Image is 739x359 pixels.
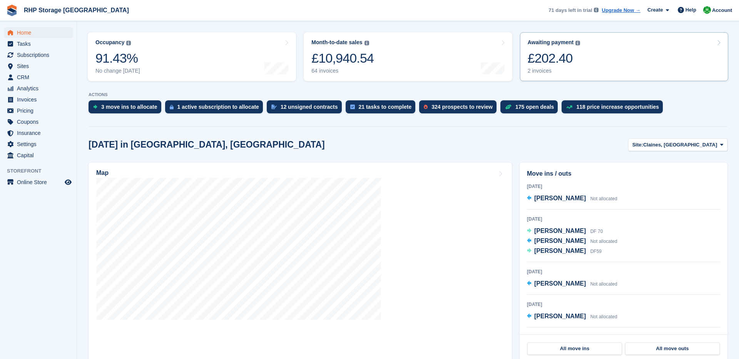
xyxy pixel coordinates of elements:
a: Preview store [64,178,73,187]
a: 1 active subscription to allocate [165,100,267,117]
a: menu [4,128,73,138]
a: All move outs [625,342,720,355]
img: deal-1b604bf984904fb50ccaf53a9ad4b4a5d6e5aea283cecdc64d6e3604feb123c2.svg [505,104,512,110]
h2: Move ins / outs [527,169,720,178]
button: Site: Claines, [GEOGRAPHIC_DATA] [628,138,727,151]
a: menu [4,94,73,105]
img: icon-info-grey-7440780725fd019a000dd9b08b2336e03edf1995a4989e88bcd33f0948082b44.svg [594,8,599,12]
img: task-75834270c22a3079a89374b754ae025e5fb1db73e45f91037f5363f120a921f8.svg [350,105,355,109]
span: Analytics [17,83,63,94]
div: 64 invoices [311,68,374,74]
a: menu [4,38,73,49]
span: [PERSON_NAME] [534,313,586,319]
a: menu [4,27,73,38]
div: 91.43% [95,50,140,66]
a: Upgrade Now → [602,7,640,14]
span: Home [17,27,63,38]
div: Occupancy [95,39,124,46]
a: menu [4,116,73,127]
a: [PERSON_NAME] Not allocated [527,236,617,246]
div: 2 invoices [528,68,580,74]
img: price_increase_opportunities-93ffe204e8149a01c8c9dc8f82e8f89637d9d84a8eef4429ea346261dce0b2c0.svg [566,105,572,109]
span: CRM [17,72,63,83]
div: 12 unsigned contracts [281,104,338,110]
a: [PERSON_NAME] Not allocated [527,279,617,289]
a: Awaiting payment £202.40 2 invoices [520,32,728,81]
a: menu [4,150,73,161]
img: contract_signature_icon-13c848040528278c33f63329250d36e43548de30e8caae1d1a13099fd9432cc5.svg [271,105,277,109]
div: 3 move ins to allocate [101,104,157,110]
img: icon-info-grey-7440780725fd019a000dd9b08b2336e03edf1995a4989e88bcd33f0948082b44.svg [126,41,131,45]
span: Subscriptions [17,50,63,60]
p: ACTIONS [89,92,727,97]
a: menu [4,177,73,188]
span: [PERSON_NAME] [534,195,586,201]
div: 175 open deals [515,104,554,110]
img: stora-icon-8386f47178a22dfd0bd8f6a31ec36ba5ce8667c1dd55bd0f319d3a0aa187defe.svg [6,5,18,16]
a: menu [4,105,73,116]
span: Pricing [17,105,63,116]
a: menu [4,83,73,94]
span: Invoices [17,94,63,105]
a: 12 unsigned contracts [267,100,346,117]
span: Not allocated [590,314,617,319]
span: [PERSON_NAME] [534,248,586,254]
span: DF59 [590,249,602,254]
span: Online Store [17,177,63,188]
div: Month-to-date sales [311,39,362,46]
span: [PERSON_NAME] [534,238,586,244]
a: menu [4,139,73,150]
span: Settings [17,139,63,150]
div: 1 active subscription to allocate [177,104,259,110]
span: [PERSON_NAME] [534,280,586,287]
a: 3 move ins to allocate [89,100,165,117]
div: Awaiting payment [528,39,574,46]
div: [DATE] [527,268,720,275]
a: [PERSON_NAME] DF59 [527,246,602,256]
div: £202.40 [528,50,580,66]
div: 324 prospects to review [431,104,493,110]
img: icon-info-grey-7440780725fd019a000dd9b08b2336e03edf1995a4989e88bcd33f0948082b44.svg [575,41,580,45]
a: Month-to-date sales £10,940.54 64 invoices [304,32,512,81]
a: 175 open deals [500,100,562,117]
a: menu [4,72,73,83]
span: Claines, [GEOGRAPHIC_DATA] [643,141,717,149]
div: 118 price increase opportunities [576,104,659,110]
a: menu [4,50,73,60]
img: icon-info-grey-7440780725fd019a000dd9b08b2336e03edf1995a4989e88bcd33f0948082b44.svg [364,41,369,45]
h2: [DATE] in [GEOGRAPHIC_DATA], [GEOGRAPHIC_DATA] [89,140,325,150]
span: Coupons [17,116,63,127]
a: All move ins [527,342,622,355]
div: [DATE] [527,183,720,190]
span: Storefront [7,167,77,175]
a: 21 tasks to complete [346,100,420,117]
img: active_subscription_to_allocate_icon-d502201f5373d7db506a760aba3b589e785aa758c864c3986d89f69b8ff3... [170,105,174,110]
div: £10,940.54 [311,50,374,66]
div: [DATE] [527,216,720,223]
span: Create [647,6,663,14]
a: [PERSON_NAME] DF 70 [527,226,603,236]
img: move_ins_to_allocate_icon-fdf77a2bb77ea45bf5b3d319d69a93e2d87916cf1d5bf7949dd705db3b84f3ca.svg [93,105,97,109]
a: 118 price increase opportunities [562,100,667,117]
div: [DATE] [527,334,720,341]
div: [DATE] [527,301,720,308]
a: [PERSON_NAME] Not allocated [527,312,617,322]
div: No change [DATE] [95,68,140,74]
span: 71 days left in trial [548,7,592,14]
span: Capital [17,150,63,161]
a: RHP Storage [GEOGRAPHIC_DATA] [21,4,132,17]
a: Occupancy 91.43% No change [DATE] [88,32,296,81]
span: Not allocated [590,281,617,287]
span: Sites [17,61,63,71]
span: Not allocated [590,196,617,201]
div: 21 tasks to complete [359,104,412,110]
h2: Map [96,170,109,176]
span: Not allocated [590,239,617,244]
span: Help [685,6,696,14]
span: DF 70 [590,229,603,234]
img: Rod [703,6,711,14]
span: Insurance [17,128,63,138]
a: 324 prospects to review [419,100,500,117]
span: Tasks [17,38,63,49]
span: Site: [632,141,643,149]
